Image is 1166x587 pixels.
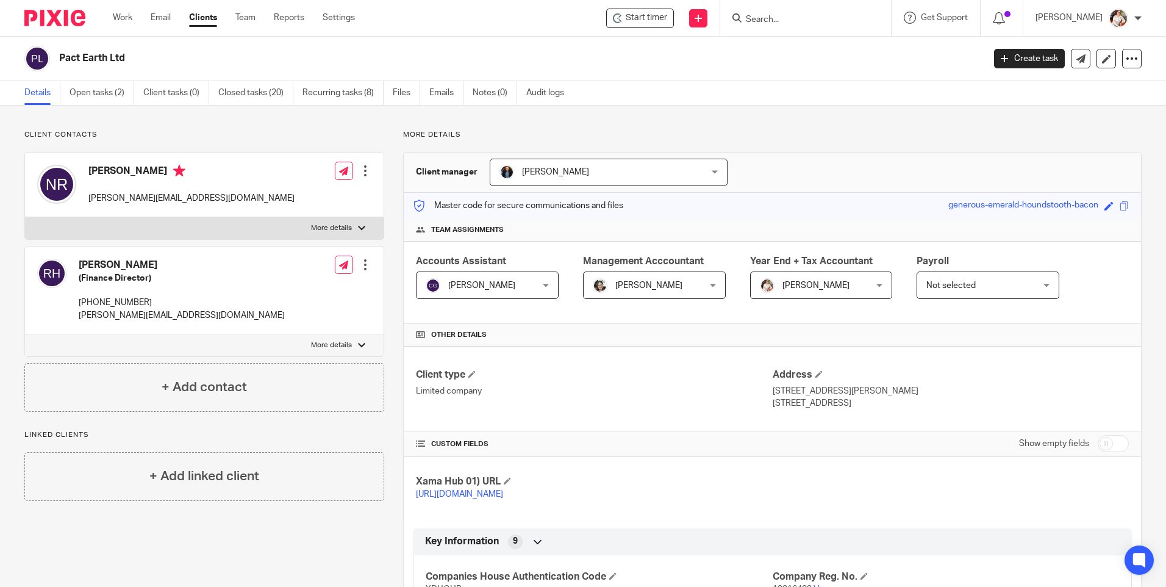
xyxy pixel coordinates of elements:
[416,256,506,266] span: Accounts Assistant
[994,49,1065,68] a: Create task
[274,12,304,24] a: Reports
[431,225,504,235] span: Team assignments
[311,340,352,350] p: More details
[24,10,85,26] img: Pixie
[189,12,217,24] a: Clients
[917,256,949,266] span: Payroll
[745,15,854,26] input: Search
[37,259,66,288] img: svg%3E
[522,168,589,176] span: [PERSON_NAME]
[448,281,515,290] span: [PERSON_NAME]
[473,81,517,105] a: Notes (0)
[24,81,60,105] a: Details
[416,490,503,499] a: [URL][DOMAIN_NAME]
[615,281,682,290] span: [PERSON_NAME]
[162,378,247,397] h4: + Add contact
[413,200,623,212] p: Master code for secure communications and files
[323,12,355,24] a: Settings
[526,81,573,105] a: Audit logs
[583,256,704,266] span: Management Acccountant
[403,130,1142,140] p: More details
[921,13,968,22] span: Get Support
[760,278,774,293] img: Kayleigh%20Henson.jpeg
[782,281,849,290] span: [PERSON_NAME]
[24,430,384,440] p: Linked clients
[113,12,132,24] a: Work
[24,46,50,71] img: svg%3E
[70,81,134,105] a: Open tasks (2)
[235,12,256,24] a: Team
[151,12,171,24] a: Email
[926,281,976,290] span: Not selected
[593,278,607,293] img: barbara-raine-.jpg
[393,81,420,105] a: Files
[37,165,76,204] img: svg%3E
[149,467,259,486] h4: + Add linked client
[1035,12,1103,24] p: [PERSON_NAME]
[429,81,463,105] a: Emails
[88,192,295,204] p: [PERSON_NAME][EMAIL_ADDRESS][DOMAIN_NAME]
[773,369,1129,381] h4: Address
[948,199,1098,213] div: generous-emerald-houndstooth-bacon
[431,330,487,340] span: Other details
[606,9,674,28] div: Pact Earth Ltd
[79,309,285,322] p: [PERSON_NAME][EMAIL_ADDRESS][DOMAIN_NAME]
[416,166,477,178] h3: Client manager
[416,369,772,381] h4: Client type
[416,475,772,488] h4: Xama Hub 01) URL
[426,278,440,293] img: svg%3E
[88,165,295,180] h4: [PERSON_NAME]
[79,272,285,284] h5: (Finance Director)
[425,535,499,548] span: Key Information
[143,81,209,105] a: Client tasks (0)
[1019,438,1089,450] label: Show empty fields
[311,223,352,233] p: More details
[499,165,514,179] img: martin-hickman.jpg
[218,81,293,105] a: Closed tasks (20)
[773,397,1129,409] p: [STREET_ADDRESS]
[416,439,772,449] h4: CUSTOM FIELDS
[513,535,518,547] span: 9
[426,571,772,583] h4: Companies House Authentication Code
[24,130,384,140] p: Client contacts
[626,12,667,24] span: Start timer
[1109,9,1128,28] img: Kayleigh%20Henson.jpeg
[173,165,185,177] i: Primary
[750,256,873,266] span: Year End + Tax Accountant
[773,571,1119,583] h4: Company Reg. No.
[302,81,384,105] a: Recurring tasks (8)
[59,52,792,65] h2: Pact Earth Ltd
[773,385,1129,397] p: [STREET_ADDRESS][PERSON_NAME]
[79,297,285,309] p: [PHONE_NUMBER]
[416,385,772,397] p: Limited company
[79,259,285,272] h4: [PERSON_NAME]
